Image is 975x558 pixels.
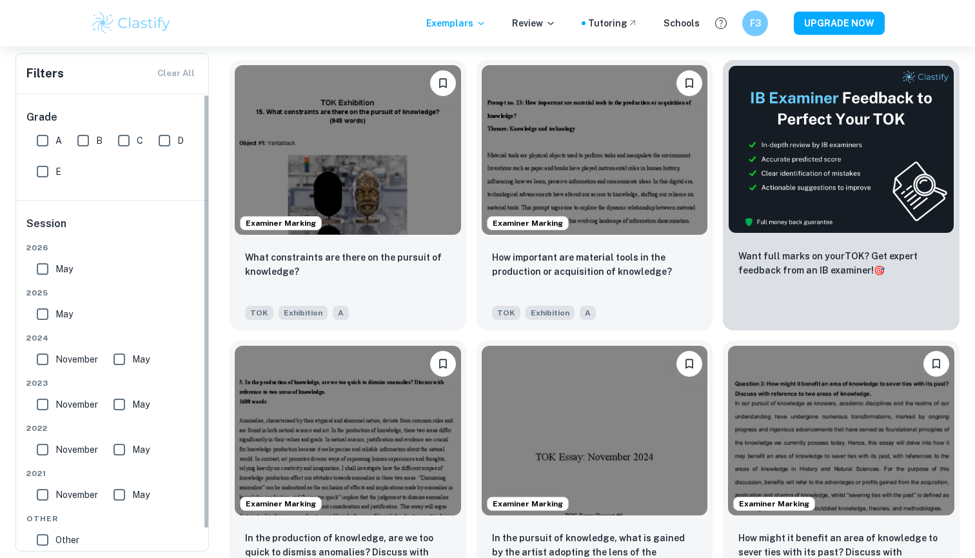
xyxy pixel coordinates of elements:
[742,10,768,36] button: F3
[235,346,461,515] img: TOK Essay example thumbnail: In the production of knowledge, are we t
[588,16,638,30] a: Tutoring
[728,346,954,515] img: TOK Essay example thumbnail: How might it benefit an area of knowledg
[55,443,98,457] span: November
[26,423,199,434] span: 2022
[26,65,64,83] h6: Filters
[477,60,713,330] a: Examiner MarkingBookmarkHow important are material tools in the production or acquisition of know...
[676,70,702,96] button: Bookmark
[132,397,150,412] span: May
[874,265,885,275] span: 🎯
[26,287,199,299] span: 2025
[488,217,568,229] span: Examiner Marking
[245,250,451,279] p: What constraints are there on the pursuit of knowledge?
[26,468,199,479] span: 2021
[26,216,199,242] h6: Session
[664,16,700,30] a: Schools
[235,65,461,235] img: TOK Exhibition example thumbnail: What constraints are there on the pursui
[279,306,328,320] span: Exhibition
[526,306,575,320] span: Exhibition
[430,351,456,377] button: Bookmark
[241,498,321,510] span: Examiner Marking
[676,351,702,377] button: Bookmark
[55,134,62,148] span: A
[492,306,520,320] span: TOK
[710,12,732,34] button: Help and Feedback
[55,533,79,547] span: Other
[492,250,698,279] p: How important are material tools in the production or acquisition of knowledge?
[55,488,98,502] span: November
[96,134,103,148] span: B
[923,351,949,377] button: Bookmark
[430,70,456,96] button: Bookmark
[26,513,199,524] span: Other
[748,16,763,30] h6: F3
[132,488,150,502] span: May
[26,110,199,125] h6: Grade
[333,306,349,320] span: A
[26,377,199,389] span: 2023
[55,262,73,276] span: May
[426,16,486,30] p: Exemplars
[137,134,143,148] span: C
[488,498,568,510] span: Examiner Marking
[90,10,172,36] img: Clastify logo
[738,249,944,277] p: Want full marks on your TOK ? Get expert feedback from an IB examiner!
[26,332,199,344] span: 2024
[512,16,556,30] p: Review
[55,307,73,321] span: May
[55,164,61,179] span: E
[177,134,184,148] span: D
[794,12,885,35] button: UPGRADE NOW
[482,346,708,515] img: TOK Essay example thumbnail: In the pursuit of knowledge, what is gai
[132,352,150,366] span: May
[245,306,273,320] span: TOK
[132,443,150,457] span: May
[26,242,199,254] span: 2026
[230,60,466,330] a: Examiner MarkingBookmarkWhat constraints are there on the pursuit of knowledge?TOKExhibitionA
[55,397,98,412] span: November
[241,217,321,229] span: Examiner Marking
[580,306,596,320] span: A
[482,65,708,235] img: TOK Exhibition example thumbnail: How important are material tools in the
[723,60,960,330] a: ThumbnailWant full marks on yourTOK? Get expert feedback from an IB examiner!
[728,65,954,234] img: Thumbnail
[734,498,814,510] span: Examiner Marking
[55,352,98,366] span: November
